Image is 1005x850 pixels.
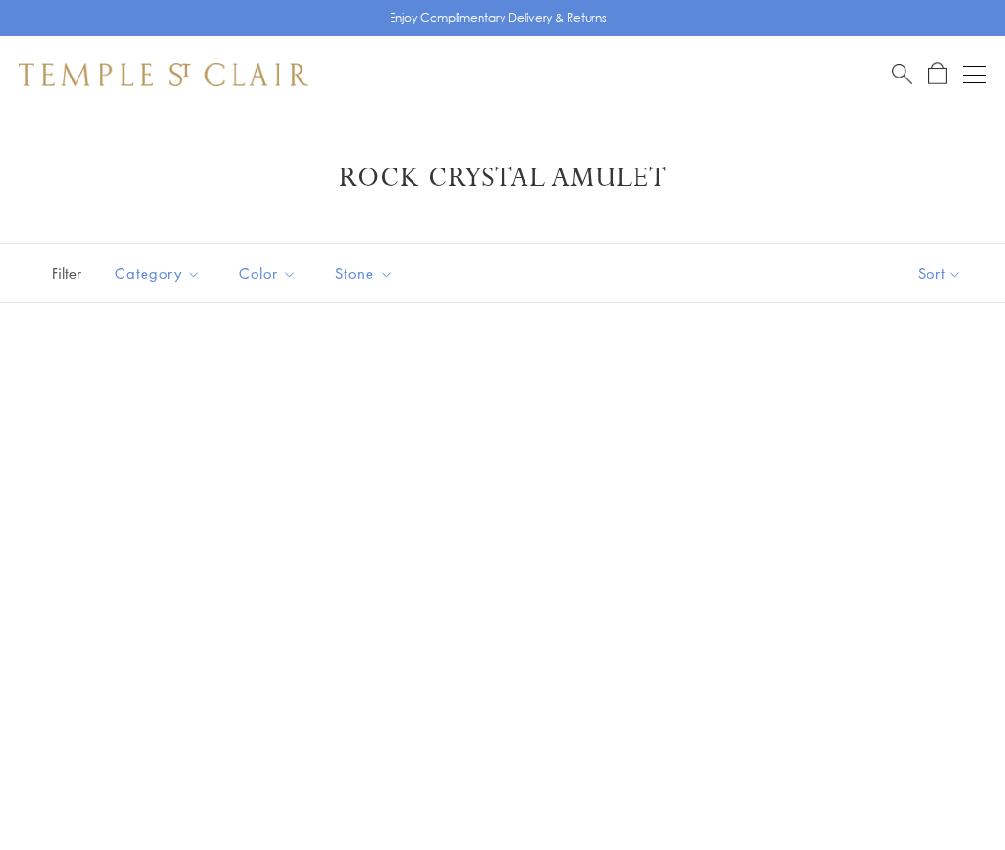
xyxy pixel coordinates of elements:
[105,261,215,285] span: Category
[928,62,947,86] a: Open Shopping Bag
[390,9,607,28] p: Enjoy Complimentary Delivery & Returns
[325,261,408,285] span: Stone
[100,252,215,295] button: Category
[48,161,957,195] h1: Rock Crystal Amulet
[230,261,311,285] span: Color
[321,252,408,295] button: Stone
[225,252,311,295] button: Color
[892,62,912,86] a: Search
[963,63,986,86] button: Open navigation
[875,244,1005,302] button: Show sort by
[19,63,308,86] img: Temple St. Clair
